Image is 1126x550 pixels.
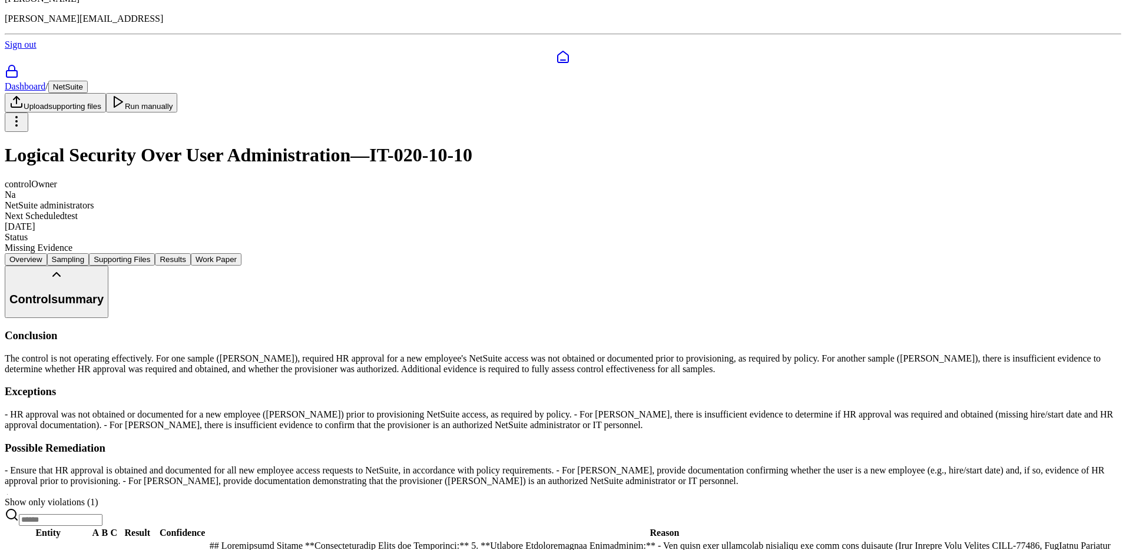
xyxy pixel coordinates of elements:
button: Run manually [106,93,178,112]
span: Show only violations ( 1 ) [5,497,98,507]
div: / [5,81,1121,93]
th: C [110,527,118,539]
h3: Possible Remediation [5,442,1121,455]
h3: Conclusion [5,329,1121,342]
a: SOC [5,64,1121,81]
span: NetSuite administrators [5,200,94,210]
button: Work Paper [191,253,241,266]
div: - Ensure that HR approval is obtained and documented for all new employee access requests to NetS... [5,465,1121,486]
button: Sampling [47,253,90,266]
div: [DATE] [5,221,1121,232]
input: Show only violations (1) [7,494,8,495]
div: control Owner [5,179,1121,190]
div: Next Scheduled test [5,211,1121,221]
h1: Logical Security Over User Administration — IT-020-10-10 [5,144,1121,166]
th: Confidence [157,527,207,539]
button: Supporting Files [89,253,155,266]
th: Result [119,527,155,539]
a: Dashboard [5,50,1121,64]
button: NetSuite [48,81,88,93]
div: Missing Evidence [5,243,1121,253]
h2: Control summary [9,293,104,306]
p: The control is not operating effectively. For one sample ([PERSON_NAME]), required HR approval fo... [5,353,1121,375]
button: Uploadsupporting files [5,93,106,112]
th: Reason [209,527,1120,539]
button: Results [155,253,190,266]
h3: Exceptions [5,385,1121,398]
nav: Tabs [5,253,1121,266]
th: Entity [6,527,90,539]
p: [PERSON_NAME][EMAIL_ADDRESS] [5,14,1121,24]
th: B [101,527,109,539]
a: Sign out [5,39,37,49]
a: Dashboard [5,81,45,91]
button: Controlsummary [5,266,108,318]
button: Overview [5,253,47,266]
th: A [91,527,100,539]
div: - HR approval was not obtained or documented for a new employee ([PERSON_NAME]) prior to provisio... [5,409,1121,430]
span: Na [5,190,16,200]
div: Status [5,232,1121,243]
